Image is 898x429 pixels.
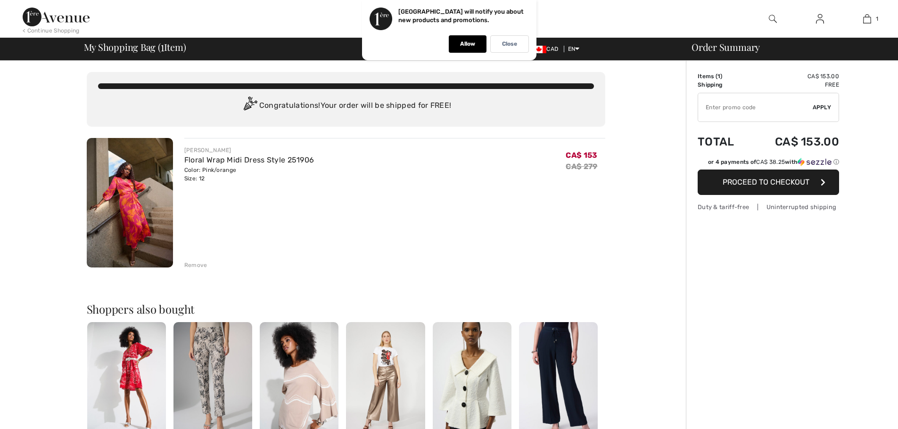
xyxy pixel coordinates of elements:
[769,13,777,24] img: search the website
[798,158,832,166] img: Sezzle
[717,73,720,80] span: 1
[698,170,839,195] button: Proceed to Checkout
[161,40,164,52] span: 1
[566,151,597,160] span: CA$ 153
[460,40,475,48] p: Allow
[240,97,259,115] img: Congratulation2.svg
[87,303,605,315] h2: Shoppers also bought
[698,158,839,170] div: or 4 payments ofCA$ 38.25withSezzle Click to learn more about Sezzle
[876,15,878,23] span: 1
[863,13,871,24] img: My Bag
[680,42,892,52] div: Order Summary
[531,46,546,53] img: Canadian Dollar
[756,159,785,165] span: CA$ 38.25
[698,93,813,121] input: Promo code
[808,13,832,25] a: Sign In
[502,40,517,48] p: Close
[184,146,314,154] div: [PERSON_NAME]
[568,46,580,52] span: EN
[84,42,186,52] span: My Shopping Bag ( Item)
[723,178,809,186] span: Proceed to Checkout
[708,158,839,166] div: or 4 payments of with
[184,261,207,269] div: Remove
[98,97,594,115] div: Congratulations! Your order will be shipped for FREE!
[23,8,90,26] img: 1ère Avenue
[23,26,80,35] div: < Continue Shopping
[87,138,173,267] img: Floral Wrap Midi Dress Style 251906
[184,166,314,183] div: Color: Pink/orange Size: 12
[566,162,597,171] s: CA$ 279
[749,126,839,158] td: CA$ 153.00
[813,103,832,112] span: Apply
[698,202,839,211] div: Duty & tariff-free | Uninterrupted shipping
[184,155,314,164] a: Floral Wrap Midi Dress Style 251906
[698,72,749,81] td: Items ( )
[749,81,839,89] td: Free
[698,126,749,158] td: Total
[816,13,824,24] img: My Info
[698,81,749,89] td: Shipping
[749,72,839,81] td: CA$ 153.00
[398,8,524,24] p: [GEOGRAPHIC_DATA] will notify you about new products and promotions.
[844,13,890,24] a: 1
[531,46,562,52] span: CAD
